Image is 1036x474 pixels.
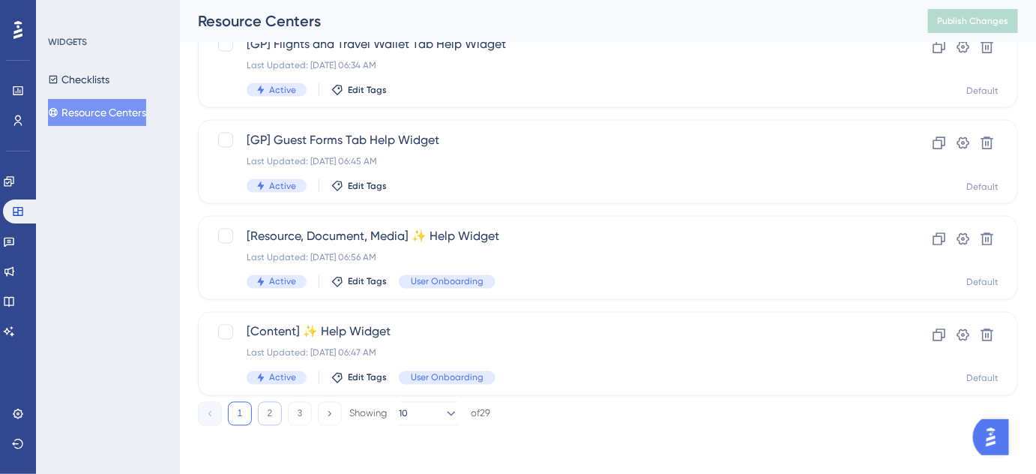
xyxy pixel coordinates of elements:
span: Active [269,372,296,384]
button: 3 [288,402,312,426]
button: 1 [228,402,252,426]
span: Active [269,180,296,192]
span: [Content] ✨ Help Widget [247,323,849,341]
span: [GP] Guest Forms Tab Help Widget [247,131,849,149]
button: Edit Tags [331,180,387,192]
span: Active [269,276,296,288]
span: User Onboarding [411,372,484,384]
div: WIDGETS [48,36,87,48]
iframe: UserGuiding AI Assistant Launcher [973,415,1018,460]
div: Last Updated: [DATE] 06:45 AM [247,155,849,167]
button: Resource Centers [48,99,146,126]
div: Last Updated: [DATE] 06:56 AM [247,251,849,263]
span: 10 [399,408,408,420]
span: Edit Tags [348,276,387,288]
span: [GP] Flights and Travel Wallet Tab Help Widget [247,35,849,53]
div: of 29 [471,407,490,421]
button: Publish Changes [928,9,1018,33]
button: Edit Tags [331,372,387,384]
span: [Resource, Document, Media] ✨ Help Widget [247,227,849,245]
div: Last Updated: [DATE] 06:34 AM [247,59,849,71]
span: Edit Tags [348,180,387,192]
div: Default [967,277,999,289]
button: Edit Tags [331,276,387,288]
button: Checklists [48,66,109,93]
div: Default [967,181,999,193]
button: 10 [399,402,459,426]
span: Active [269,84,296,96]
div: Default [967,85,999,97]
div: Last Updated: [DATE] 06:47 AM [247,347,849,359]
button: Edit Tags [331,84,387,96]
div: Resource Centers [198,10,891,31]
div: Showing [349,407,387,421]
div: Default [967,373,999,385]
span: Edit Tags [348,372,387,384]
span: Edit Tags [348,84,387,96]
span: User Onboarding [411,276,484,288]
span: Publish Changes [937,15,1009,27]
button: 2 [258,402,282,426]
